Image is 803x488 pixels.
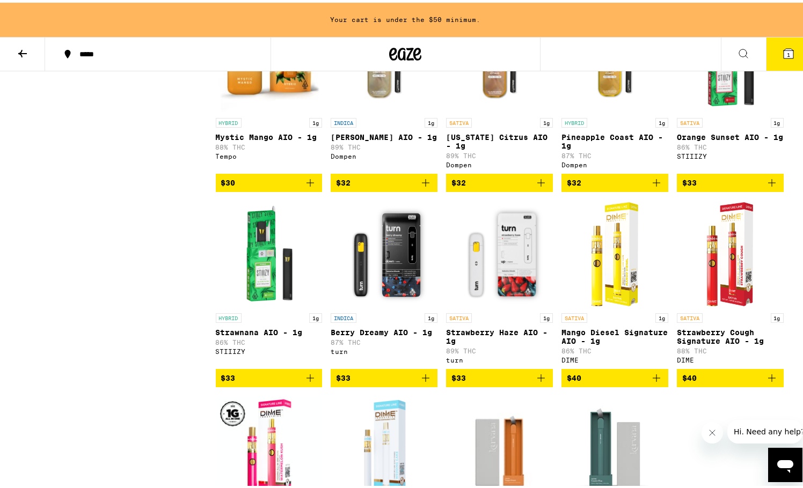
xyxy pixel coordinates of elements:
p: 89% THC [446,345,553,352]
p: 86% THC [561,345,668,352]
img: STIIIZY - Strawnana AIO - 1g [216,198,323,305]
span: $33 [221,371,236,380]
a: Open page for Strawberry Haze AIO - 1g from turn [446,198,553,366]
button: Add to bag [446,171,553,189]
p: 89% THC [331,141,437,148]
div: turn [331,345,437,352]
p: HYBRID [216,310,242,320]
div: Dompen [446,159,553,166]
span: 1 [787,49,790,55]
p: 1g [309,115,322,125]
span: $33 [451,371,466,380]
span: $33 [336,371,351,380]
p: SATIVA [446,115,472,125]
span: $40 [567,371,581,380]
p: 87% THC [561,150,668,157]
button: Add to bag [677,366,784,385]
p: Mystic Mango AIO - 1g [216,130,323,139]
p: Strawnana AIO - 1g [216,326,323,334]
p: INDICA [331,115,356,125]
a: Open page for Pineapple Coast AIO - 1g from Dompen [561,3,668,171]
p: Pineapple Coast AIO - 1g [561,130,668,147]
p: 1g [771,310,784,320]
a: Open page for Berry Dreamy AIO - 1g from turn [331,198,437,366]
a: Open page for Strawberry Cough Signature AIO - 1g from DIME [677,198,784,366]
p: [PERSON_NAME] AIO - 1g [331,130,437,139]
p: 1g [425,115,437,125]
a: Open page for Strawnana AIO - 1g from STIIIZY [216,198,323,366]
p: SATIVA [561,310,587,320]
p: 1g [771,115,784,125]
a: Open page for Mystic Mango AIO - 1g from Tempo [216,3,323,171]
div: STIIIZY [216,345,323,352]
p: INDICA [331,310,356,320]
span: $32 [451,176,466,184]
p: 1g [655,310,668,320]
p: SATIVA [677,310,703,320]
p: 89% THC [446,150,553,157]
p: [US_STATE] Citrus AIO - 1g [446,130,553,147]
div: Dompen [561,159,668,166]
p: 88% THC [677,345,784,352]
button: Add to bag [561,171,668,189]
div: turn [446,354,553,361]
button: Add to bag [561,366,668,385]
p: 86% THC [677,141,784,148]
div: Tempo [216,150,323,157]
button: Add to bag [446,366,553,385]
p: 1g [540,310,553,320]
iframe: Button to launch messaging window [768,445,802,479]
iframe: Message from company [727,417,802,441]
p: 1g [309,310,322,320]
span: $30 [221,176,236,184]
button: Add to bag [331,366,437,385]
p: Mango Diesel Signature AIO - 1g [561,326,668,343]
img: DIME - Strawberry Cough Signature AIO - 1g [700,198,761,305]
div: DIME [561,354,668,361]
p: 1g [425,310,437,320]
p: 88% THC [216,141,323,148]
span: $32 [336,176,351,184]
a: Open page for King Louis XIII AIO - 1g from Dompen [331,3,437,171]
button: Add to bag [677,171,784,189]
p: 87% THC [331,336,437,343]
span: Hi. Need any help? [6,8,77,16]
div: DIME [677,354,784,361]
img: DIME - Mango Diesel Signature AIO - 1g [585,198,645,305]
p: 1g [540,115,553,125]
a: Open page for Orange Sunset AIO - 1g from STIIIZY [677,3,784,171]
p: HYBRID [561,115,587,125]
p: SATIVA [677,115,703,125]
span: $40 [682,371,697,380]
iframe: Close message [702,419,723,441]
a: Open page for Mango Diesel Signature AIO - 1g from DIME [561,198,668,366]
div: Dompen [331,150,437,157]
button: Add to bag [216,171,323,189]
p: Strawberry Cough Signature AIO - 1g [677,326,784,343]
p: Orange Sunset AIO - 1g [677,130,784,139]
button: Add to bag [331,171,437,189]
p: 86% THC [216,336,323,343]
button: Add to bag [216,366,323,385]
p: Strawberry Haze AIO - 1g [446,326,553,343]
span: $33 [682,176,697,184]
p: SATIVA [446,310,472,320]
p: HYBRID [216,115,242,125]
span: $32 [567,176,581,184]
p: 1g [655,115,668,125]
img: turn - Berry Dreamy AIO - 1g [331,198,437,305]
img: turn - Strawberry Haze AIO - 1g [446,198,553,305]
p: Berry Dreamy AIO - 1g [331,326,437,334]
div: STIIIZY [677,150,784,157]
a: Open page for California Citrus AIO - 1g from Dompen [446,3,553,171]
